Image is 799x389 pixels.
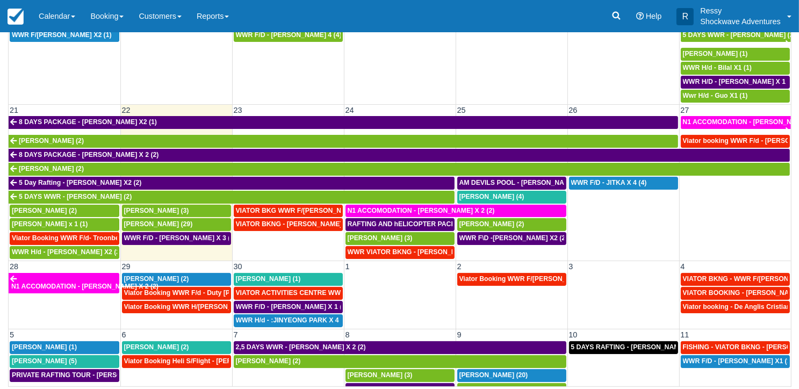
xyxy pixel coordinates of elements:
span: 23 [233,106,243,114]
img: checkfront-main-nav-mini-logo.png [8,9,24,25]
span: [PERSON_NAME] (1) [683,50,748,57]
span: WWR VIATOR BKNG - [PERSON_NAME] 2 (2) [348,248,488,256]
span: 8 DAYS PACKAGE - [PERSON_NAME] X 2 (2) [19,151,159,159]
a: Viator Booking WWR H/[PERSON_NAME] x2 (3) [122,301,231,314]
a: WWR F/D - [PERSON_NAME] X 3 (3) [122,232,231,245]
span: WWR H/d - :JINYEONG PARK X 4 (4) [236,316,349,324]
a: [PERSON_NAME] (20) [457,369,566,382]
span: 8 DAYS PACKAGE - [PERSON_NAME] X2 (1) [19,118,157,126]
span: [PERSON_NAME] (2) [124,275,189,283]
a: [PERSON_NAME] (5) [10,355,119,368]
span: [PERSON_NAME] (5) [12,357,77,365]
a: RAFTING AND hELICOPTER PACKAGE - [PERSON_NAME] X1 (1) [345,218,455,231]
span: WWR F/D - [PERSON_NAME] X1 (1) [683,357,793,365]
span: 7 [233,330,239,339]
span: 25 [456,106,467,114]
a: [PERSON_NAME] (2) [122,341,231,354]
a: 5 Day Rafting - [PERSON_NAME] X2 (2) [9,177,455,190]
a: N1 ACCOMODATION - [PERSON_NAME] X 2 (2) [345,205,566,218]
span: [PERSON_NAME] (29) [124,220,193,228]
a: PRIVATE RAFTING TOUR - [PERSON_NAME] X 5 (5) [10,369,119,382]
span: 22 [121,106,132,114]
span: [PERSON_NAME] (2) [459,220,524,228]
a: Wwr H/d - Guo X1 (1) [681,90,790,103]
a: [PERSON_NAME] (4) [457,191,566,204]
a: WWR F\D -[PERSON_NAME] X2 (2) [457,232,566,245]
span: PRIVATE RAFTING TOUR - [PERSON_NAME] X 5 (5) [12,371,173,379]
span: [PERSON_NAME] x 1 (1) [12,220,88,228]
a: VIATOR BKNG - [PERSON_NAME] 2 (2) [234,218,343,231]
a: Viator Booking WWR F/d - Duty [PERSON_NAME] 2 (2) [122,287,231,300]
span: 2,5 DAYS WWR - [PERSON_NAME] X 2 (2) [236,343,366,351]
span: 9 [456,330,463,339]
a: VIATOR BKNG - WWR F/[PERSON_NAME] 3 (3) [681,273,790,286]
a: [PERSON_NAME] (2) [9,135,678,148]
span: [PERSON_NAME] (20) [459,371,528,379]
span: AM DEVILS POOL - [PERSON_NAME] X 2 (2) [459,179,598,186]
span: Wwr H/d - Guo X1 (1) [683,92,748,99]
span: WWR F/D - [PERSON_NAME] X 1 (1) [236,303,348,311]
a: WWR F/D - [PERSON_NAME] 4 (4) [234,29,343,42]
a: WWR F/[PERSON_NAME] X2 (1) [10,29,119,42]
a: VIATOR BKG WWR F/[PERSON_NAME] [PERSON_NAME] 2 (2) [234,205,343,218]
span: 4 [680,262,686,271]
a: VIATOR BOOKING - [PERSON_NAME] 2 (2) [681,287,790,300]
span: [PERSON_NAME] (2) [19,137,84,145]
a: [PERSON_NAME] (2) [9,163,790,176]
span: WWR H/D - [PERSON_NAME] X 1 (1) [683,78,796,85]
span: Viator Booking Heli S/Flight - [PERSON_NAME] X 1 (1) [124,357,293,365]
span: Viator Booking WWR F/[PERSON_NAME] X 2 (2) [459,275,609,283]
a: WWR F/D - JITKA X 4 (4) [569,177,678,190]
span: [PERSON_NAME] (1) [12,343,77,351]
span: WWR F/[PERSON_NAME] X2 (1) [12,31,112,39]
a: WWR H/d - :JINYEONG PARK X 4 (4) [234,314,343,327]
span: VIATOR ACTIVITIES CENTRE WWR - [PERSON_NAME] X 1 (1) [236,289,428,297]
div: R [676,8,694,25]
span: 5 DAYS RAFTING - [PERSON_NAME] X 2 (4) [571,343,708,351]
span: 3 [568,262,574,271]
span: VIATOR BKG WWR F/[PERSON_NAME] [PERSON_NAME] 2 (2) [236,207,431,214]
a: AM DEVILS POOL - [PERSON_NAME] X 2 (2) [457,177,566,190]
span: N1 ACCOMODATION - [PERSON_NAME] X 2 (2) [348,207,495,214]
a: [PERSON_NAME] (2) [10,205,119,218]
a: 5 DAYS WWR - [PERSON_NAME] (2) [681,29,791,42]
a: WWR H/d - [PERSON_NAME] X2 (2) [10,246,119,259]
a: [PERSON_NAME] (29) [122,218,231,231]
span: 5 Day Rafting - [PERSON_NAME] X2 (2) [19,179,141,186]
span: 21 [9,106,19,114]
span: WWR H/d - Bilal X1 (1) [683,64,752,71]
span: 27 [680,106,690,114]
span: 11 [680,330,690,339]
span: WWR F\D -[PERSON_NAME] X2 (2) [459,234,568,242]
a: WWR VIATOR BKNG - [PERSON_NAME] 2 (2) [345,246,455,259]
span: WWR H/d - [PERSON_NAME] X2 (2) [12,248,122,256]
span: 30 [233,262,243,271]
span: 8 [344,330,351,339]
a: FISHING - VIATOR BKNG - [PERSON_NAME] 2 (2) [681,341,790,354]
span: Viator Booking WWR H/[PERSON_NAME] x2 (3) [124,303,272,311]
i: Help [636,12,644,20]
a: 5 DAYS WWR - [PERSON_NAME] (2) [9,191,455,204]
a: [PERSON_NAME] (2) [234,355,566,368]
span: [PERSON_NAME] (3) [348,234,413,242]
span: [PERSON_NAME] (3) [124,207,189,214]
span: [PERSON_NAME] (4) [459,193,524,200]
span: Viator Booking WWR F/d - Duty [PERSON_NAME] 2 (2) [124,289,294,297]
a: [PERSON_NAME] (3) [345,232,455,245]
span: [PERSON_NAME] (2) [124,343,189,351]
span: VIATOR BKNG - [PERSON_NAME] 2 (2) [236,220,358,228]
span: N1 ACCOMODATION - [PERSON_NAME] X 2 (2) [11,283,159,290]
span: WWR F/D - [PERSON_NAME] X 3 (3) [124,234,236,242]
a: Viator Booking WWR F/[PERSON_NAME] X 2 (2) [457,273,566,286]
span: Viator Booking WWR F/d- Troonbeeckx, [PERSON_NAME] 11 (9) [12,234,212,242]
span: WWR F/D - JITKA X 4 (4) [571,179,647,186]
a: [PERSON_NAME] (1) [10,341,119,354]
a: [PERSON_NAME] (1) [234,273,343,286]
span: 5 [9,330,15,339]
a: WWR H/d - Bilal X1 (1) [681,62,790,75]
p: Shockwave Adventures [700,16,781,27]
span: 6 [121,330,127,339]
span: [PERSON_NAME] (2) [19,165,84,172]
a: N1 ACCOMODATION - [PERSON_NAME] X 2 (2) [681,116,791,129]
span: RAFTING AND hELICOPTER PACKAGE - [PERSON_NAME] X1 (1) [348,220,551,228]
